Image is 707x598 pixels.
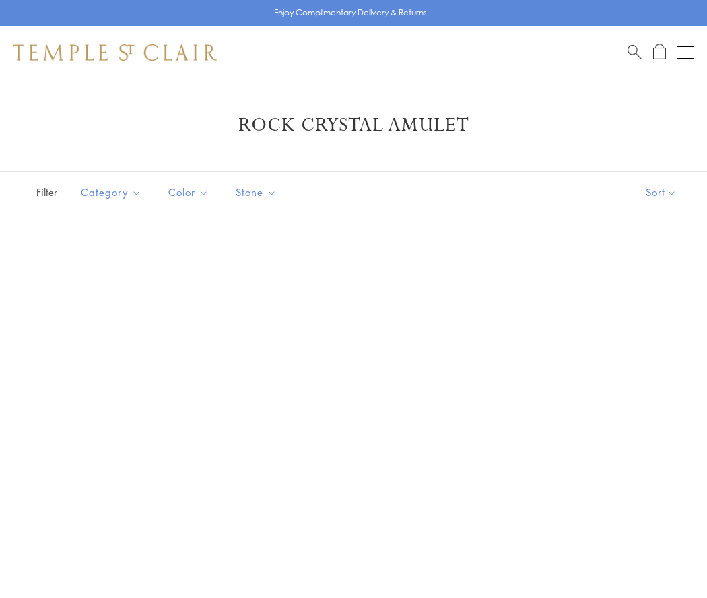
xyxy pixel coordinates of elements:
[628,44,642,61] a: Search
[615,172,707,213] button: Show sort by
[677,44,694,61] button: Open navigation
[34,113,673,137] h1: Rock Crystal Amulet
[226,177,287,207] button: Stone
[158,177,219,207] button: Color
[13,44,217,61] img: Temple St. Clair
[274,6,427,20] p: Enjoy Complimentary Delivery & Returns
[162,184,219,201] span: Color
[653,44,666,61] a: Open Shopping Bag
[71,177,151,207] button: Category
[74,184,151,201] span: Category
[229,184,287,201] span: Stone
